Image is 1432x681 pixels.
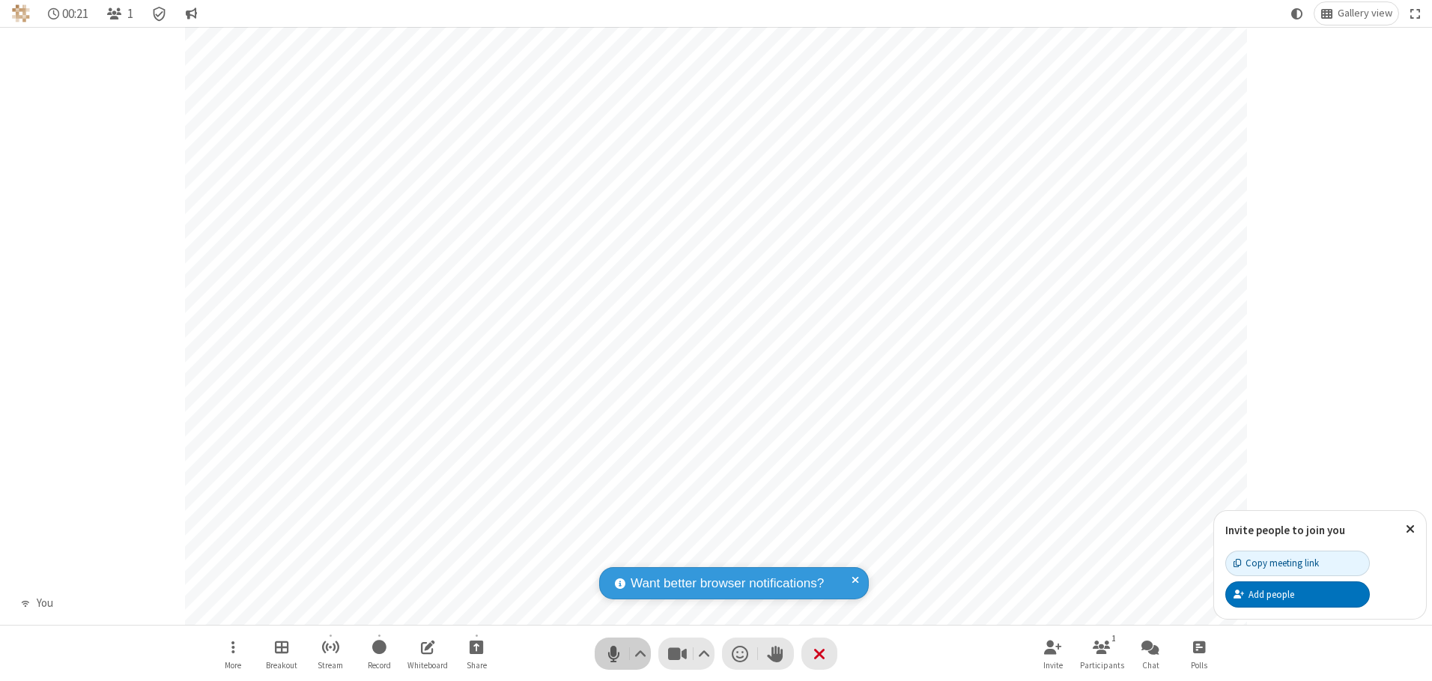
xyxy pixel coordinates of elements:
[318,661,343,670] span: Stream
[1043,661,1063,670] span: Invite
[1285,2,1309,25] button: Using system theme
[454,632,499,675] button: Start sharing
[368,661,391,670] span: Record
[758,638,794,670] button: Raise hand
[1191,661,1207,670] span: Polls
[1338,7,1392,19] span: Gallery view
[259,632,304,675] button: Manage Breakout Rooms
[62,7,88,21] span: 00:21
[1142,661,1159,670] span: Chat
[1031,632,1075,675] button: Invite participants (Alt+I)
[631,574,824,593] span: Want better browser notifications?
[1225,551,1370,576] button: Copy meeting link
[42,2,95,25] div: Timer
[1225,581,1370,607] button: Add people
[1079,632,1124,675] button: Open participant list
[308,632,353,675] button: Start streaming
[1177,632,1222,675] button: Open poll
[407,661,448,670] span: Whiteboard
[694,638,715,670] button: Video setting
[12,4,30,22] img: QA Selenium DO NOT DELETE OR CHANGE
[1314,2,1398,25] button: Change layout
[1128,632,1173,675] button: Open chat
[1395,511,1426,548] button: Close popover
[100,2,139,25] button: Open participant list
[31,595,58,612] div: You
[1404,2,1427,25] button: Fullscreen
[179,2,203,25] button: Conversation
[1080,661,1124,670] span: Participants
[1108,632,1120,645] div: 1
[266,661,297,670] span: Breakout
[210,632,255,675] button: Open menu
[631,638,651,670] button: Audio settings
[405,632,450,675] button: Open shared whiteboard
[145,2,174,25] div: Meeting details Encryption enabled
[225,661,241,670] span: More
[1225,523,1345,537] label: Invite people to join you
[722,638,758,670] button: Send a reaction
[127,7,133,21] span: 1
[658,638,715,670] button: Stop video (Alt+V)
[801,638,837,670] button: End or leave meeting
[467,661,487,670] span: Share
[595,638,651,670] button: Mute (Alt+A)
[1234,556,1319,570] div: Copy meeting link
[357,632,401,675] button: Start recording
